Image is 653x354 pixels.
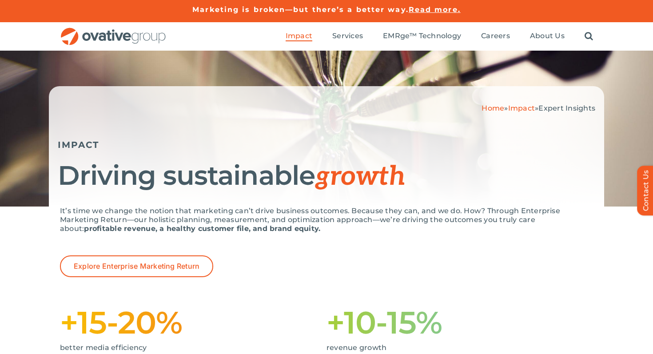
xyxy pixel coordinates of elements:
[192,5,409,14] a: Marketing is broken—but there’s a better way.
[383,32,461,40] span: EMRge™ Technology
[508,104,535,112] a: Impact
[481,32,510,40] span: Careers
[332,32,363,41] a: Services
[530,32,565,40] span: About Us
[326,308,593,337] h1: +10-15%
[286,32,312,40] span: Impact
[60,207,593,233] p: It’s time we change the notion that marketing can’t drive business outcomes. Because they can, an...
[84,224,320,233] strong: profitable revenue, a healthy customer file, and brand equity.
[286,32,312,41] a: Impact
[74,262,199,270] span: Explore Enterprise Marketing Return
[60,308,326,337] h1: +15-20%
[315,161,406,193] span: growth
[286,22,593,51] nav: Menu
[326,343,580,352] p: revenue growth
[538,104,595,112] span: Expert Insights
[530,32,565,41] a: About Us
[383,32,461,41] a: EMRge™ Technology
[60,255,213,277] a: Explore Enterprise Marketing Return
[409,5,461,14] a: Read more.
[482,104,504,112] a: Home
[332,32,363,40] span: Services
[585,32,593,41] a: Search
[60,343,313,352] p: better media efficiency
[481,32,510,41] a: Careers
[482,104,595,112] span: » »
[58,139,595,150] h5: IMPACT
[60,27,167,35] a: OG_Full_horizontal_RGB
[58,161,595,191] h1: Driving sustainable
